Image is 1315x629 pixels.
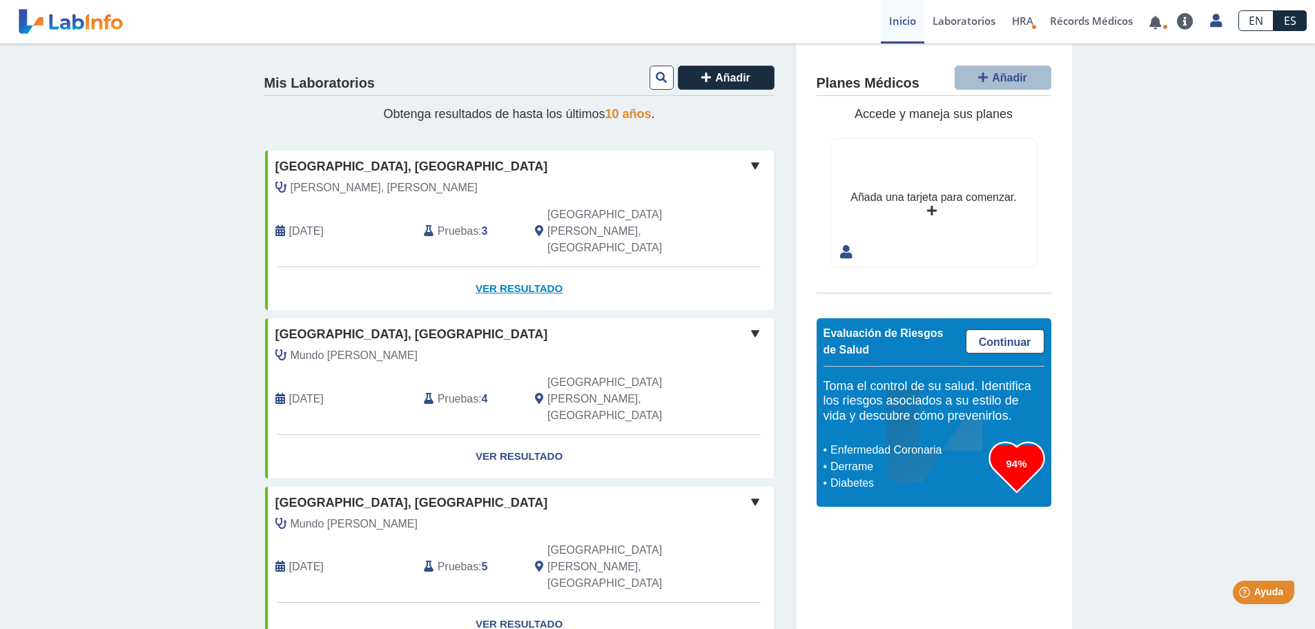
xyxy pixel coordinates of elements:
b: 3 [482,225,488,237]
span: Pruebas [438,559,478,575]
li: Derrame [827,458,989,475]
button: Añadir [955,66,1051,90]
span: Perez Lopez, Jose [291,180,478,196]
span: [GEOGRAPHIC_DATA], [GEOGRAPHIC_DATA] [275,157,548,176]
h4: Planes Médicos [817,75,919,92]
span: Pruebas [438,223,478,240]
b: 5 [482,561,488,572]
span: 2025-09-29 [289,223,324,240]
span: 2023-06-23 [289,391,324,407]
span: [GEOGRAPHIC_DATA], [GEOGRAPHIC_DATA] [275,494,548,512]
span: Pruebas [438,391,478,407]
div: : [413,374,525,424]
span: Mundo Sagardia, Jorge [291,516,418,532]
div: : [413,206,525,256]
span: Continuar [979,336,1031,348]
h4: Mis Laboratorios [264,75,375,92]
span: Evaluación de Riesgos de Salud [824,327,944,356]
button: Añadir [678,66,775,90]
iframe: Help widget launcher [1192,575,1300,614]
li: Diabetes [827,475,989,492]
li: Enfermedad Coronaria [827,442,989,458]
span: HRA [1012,14,1033,28]
span: Añadir [715,72,750,84]
span: San Juan, PR [547,374,700,424]
div: Añada una tarjeta para comenzar. [850,189,1016,206]
a: ES [1274,10,1307,31]
span: Obtenga resultados de hasta los últimos . [383,107,654,121]
h5: Toma el control de su salud. Identifica los riesgos asociados a su estilo de vida y descubre cómo... [824,379,1044,424]
a: Ver Resultado [265,435,774,478]
span: [GEOGRAPHIC_DATA], [GEOGRAPHIC_DATA] [275,325,548,344]
span: San Juan, PR [547,206,700,256]
span: Accede y maneja sus planes [855,107,1013,121]
span: 10 años [605,107,652,121]
span: Mundo Sagardia, Jorge [291,347,418,364]
h3: 94% [989,455,1044,472]
a: EN [1238,10,1274,31]
span: Añadir [992,72,1027,84]
a: Ver Resultado [265,267,774,311]
div: : [413,542,525,592]
span: 2023-05-09 [289,559,324,575]
b: 4 [482,393,488,405]
span: San Juan, PR [547,542,700,592]
a: Continuar [966,329,1044,354]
